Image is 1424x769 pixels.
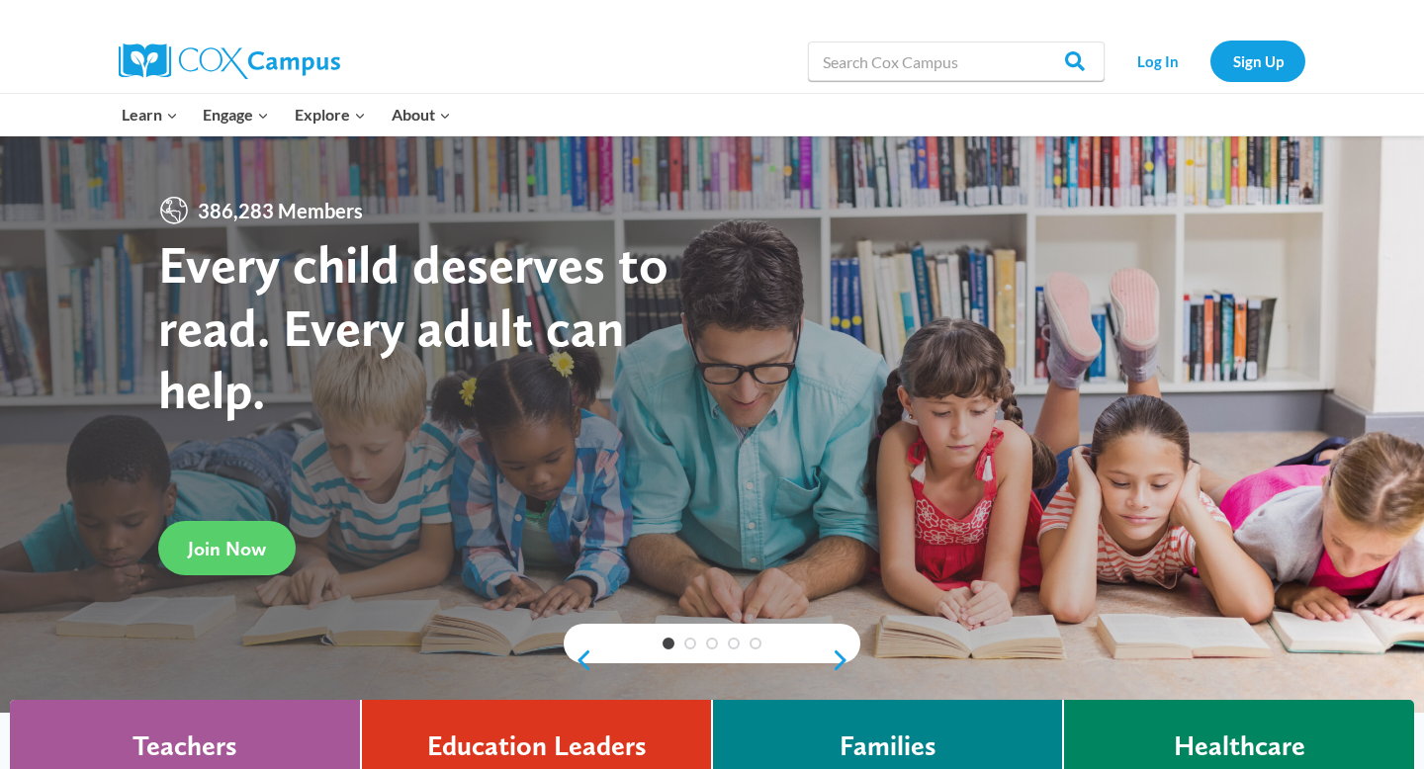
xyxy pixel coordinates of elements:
a: previous [564,648,593,672]
a: Sign Up [1210,41,1305,81]
h4: Healthcare [1174,729,1305,763]
nav: Secondary Navigation [1114,41,1305,81]
span: Join Now [188,537,266,560]
strong: Every child deserves to read. Every adult can help. [158,232,668,421]
img: Cox Campus [119,43,340,79]
span: Learn [122,102,178,128]
span: About [392,102,451,128]
a: 4 [728,638,740,649]
span: Explore [295,102,366,128]
h4: Families [840,729,936,763]
nav: Primary Navigation [109,94,463,135]
a: 5 [750,638,761,649]
input: Search Cox Campus [808,42,1105,81]
a: 1 [663,638,674,649]
h4: Education Leaders [427,729,647,763]
span: 386,283 Members [190,195,371,226]
a: 2 [684,638,696,649]
a: 3 [706,638,718,649]
a: Log In [1114,41,1201,81]
div: content slider buttons [564,641,860,680]
h4: Teachers [133,729,237,763]
a: Join Now [158,521,296,575]
span: Engage [203,102,269,128]
a: next [831,648,860,672]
